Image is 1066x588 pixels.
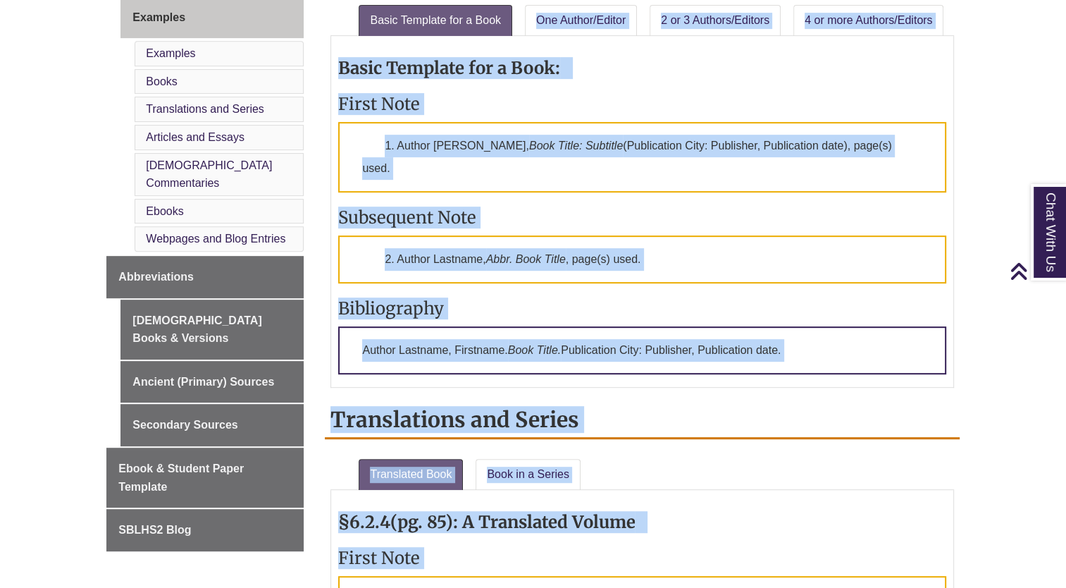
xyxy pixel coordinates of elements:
a: Translations and Series [146,103,264,115]
span: Abbreviations [118,271,194,283]
a: 2 or 3 Authors/Editors [650,5,781,36]
a: Ebooks [146,205,183,217]
strong: Basic Template for a Book: [338,57,560,79]
a: Articles and Essays [146,131,244,143]
a: Book in a Series [476,459,581,490]
a: Ancient (Primary) Sources [120,361,304,403]
p: 2. Author Lastname, , page(s) used. [338,235,946,283]
a: Ebook & Student Paper Template [106,448,304,508]
h3: First Note [338,93,946,115]
a: Back to Top [1010,262,1062,281]
a: Abbreviations [106,256,304,298]
a: Webpages and Blog Entries [146,233,285,245]
em: Book Title. [508,344,561,356]
h3: Subsequent Note [338,207,946,228]
a: 4 or more Authors/Editors [793,5,943,36]
a: Secondary Sources [120,404,304,446]
strong: §6.2.4 [338,511,390,533]
a: Examples [146,47,195,59]
em: Book Title: Subtitle [529,140,623,152]
p: Author Lastname, Firstname. Publication City: Publisher, Publication date. [338,326,946,374]
h3: First Note [338,547,946,569]
a: Basic Template for a Book [359,5,512,36]
em: Abbr. Book Title [486,253,566,265]
p: 1. Author [PERSON_NAME], (Publication City: Publisher, Publication date), page(s) used. [338,122,946,192]
a: [DEMOGRAPHIC_DATA] Commentaries [146,159,272,190]
a: Books [146,75,177,87]
strong: (pg. 85): A Translated Volume [390,511,635,533]
a: [DEMOGRAPHIC_DATA] Books & Versions [120,300,304,360]
span: SBLHS2 Blog [118,524,191,536]
h2: Translations and Series [325,402,959,439]
a: One Author/Editor [525,5,637,36]
h3: Bibliography [338,298,946,319]
a: Translated Book [359,459,463,490]
span: Ebook & Student Paper Template [118,463,244,493]
a: SBLHS2 Blog [106,509,304,551]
